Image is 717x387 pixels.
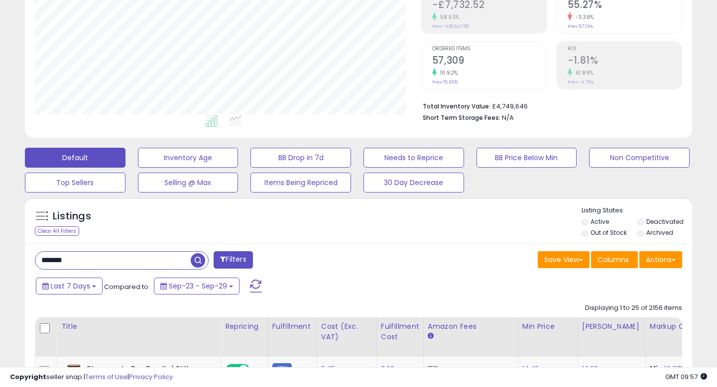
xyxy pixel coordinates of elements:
button: Filters [214,251,252,269]
div: Fulfillment Cost [381,321,419,342]
div: Title [61,321,217,332]
li: £4,749,646 [423,99,675,111]
button: BB Price Below Min [477,148,577,168]
h2: -1.81% [568,55,682,68]
b: Total Inventory Value: [423,102,490,110]
span: Columns [597,255,629,265]
button: Actions [639,251,682,268]
button: 30 Day Decrease [363,173,464,193]
div: Fulfillment [272,321,313,332]
div: Clear All Filters [35,226,79,236]
a: Terms of Use [85,372,127,382]
label: Archived [646,228,673,237]
small: -3.36% [572,13,594,21]
button: Needs to Reprice [363,148,464,168]
button: Selling @ Max [138,173,239,193]
button: Default [25,148,125,168]
button: Columns [591,251,638,268]
small: 58.53% [437,13,460,21]
div: seller snap | | [10,373,173,382]
div: Cost (Exc. VAT) [321,321,372,342]
small: Amazon Fees. [428,332,434,341]
span: ROI [568,46,682,52]
button: Top Sellers [25,173,125,193]
div: Min Price [522,321,574,332]
div: Displaying 1 to 25 of 2156 items [585,303,682,313]
strong: Copyright [10,372,46,382]
small: 10.92% [437,69,458,77]
h2: 57,309 [432,55,546,68]
span: 2025-10-7 09:57 GMT [665,372,707,382]
div: Repricing [225,321,264,332]
small: Prev: -£18,647.68 [432,23,469,29]
button: Last 7 Days [36,278,103,294]
button: Items Being Repriced [250,173,351,193]
button: Non Competitive [589,148,690,168]
b: Short Term Storage Fees: [423,113,500,122]
small: Prev: 51,665 [432,79,458,85]
label: Active [591,217,609,226]
button: Inventory Age [138,148,239,168]
div: Amazon Fees [428,321,514,332]
span: Ordered Items [432,46,546,52]
p: Listing States: [582,206,693,215]
span: Compared to: [104,282,150,291]
small: Prev: 57.19% [568,23,593,29]
button: BB Drop in 7d [250,148,351,168]
h5: Listings [53,209,91,223]
button: Sep-23 - Sep-29 [154,278,239,294]
small: 61.89% [572,69,594,77]
span: Sep-23 - Sep-29 [169,281,227,291]
span: Last 7 Days [51,281,90,291]
span: N/A [502,113,514,122]
small: Prev: -4.75% [568,79,594,85]
button: Save View [538,251,590,268]
a: Privacy Policy [129,372,173,382]
label: Deactivated [646,217,684,226]
div: [PERSON_NAME] [582,321,641,332]
label: Out of Stock [591,228,627,237]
